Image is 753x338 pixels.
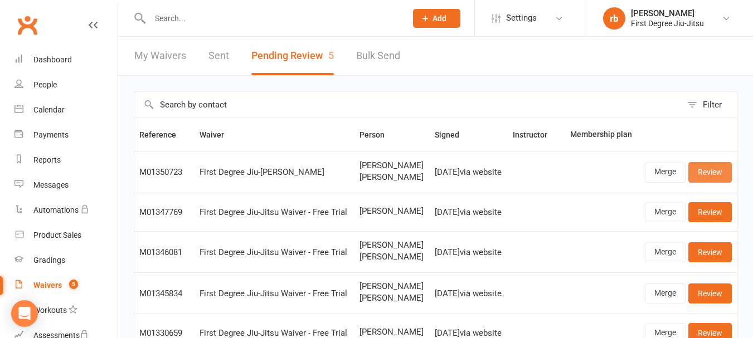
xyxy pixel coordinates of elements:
div: Filter [703,98,722,111]
div: First Degree Jiu-Jitsu Waiver - Free Trial [200,248,349,257]
span: [PERSON_NAME] [360,282,425,291]
a: Gradings [14,248,118,273]
div: People [33,80,57,89]
div: Gradings [33,256,65,264]
a: Review [688,162,732,182]
a: Merge [645,162,686,182]
div: [PERSON_NAME] [631,8,704,18]
button: Person [360,128,397,141]
a: Waivers 5 [14,273,118,298]
div: Reports [33,155,61,164]
a: Review [688,283,732,303]
div: Calendar [33,105,65,114]
div: [DATE] via website [435,329,503,338]
div: [DATE] via website [435,248,503,257]
a: Calendar [14,97,118,123]
span: Signed [435,130,472,139]
div: Dashboard [33,55,72,64]
div: Workouts [33,306,67,315]
a: Reports [14,148,118,173]
span: Reference [139,130,188,139]
span: [PERSON_NAME] [360,241,425,250]
a: Product Sales [14,223,118,248]
a: People [14,72,118,97]
input: Search by contact [134,92,682,117]
div: Product Sales [33,231,81,239]
a: Automations [14,198,118,223]
a: My Waivers [134,37,186,75]
div: First Degree Jiu-[PERSON_NAME] [200,168,349,177]
button: Waiver [200,128,236,141]
span: Instructor [513,130,560,139]
a: Messages [14,173,118,198]
button: Instructor [513,128,560,141]
span: 5 [328,50,334,61]
div: M01346081 [139,248,190,257]
span: [PERSON_NAME] [360,173,425,182]
a: Workouts [14,298,118,323]
div: M01345834 [139,289,190,298]
th: Membership plan [565,118,638,151]
a: Merge [645,242,686,262]
div: [DATE] via website [435,208,503,217]
a: Dashboard [14,47,118,72]
span: [PERSON_NAME] [360,252,425,262]
div: Messages [33,180,69,189]
span: [PERSON_NAME] [360,161,425,170]
div: First Degree Jiu-Jitsu Waiver - Free Trial [200,329,349,338]
button: Add [413,9,460,28]
button: Signed [435,128,472,141]
span: Waiver [200,130,236,139]
div: M01347769 [139,208,190,217]
div: Waivers [33,281,62,290]
div: rb [603,7,625,30]
button: Pending Review5 [251,37,334,75]
input: Search... [147,11,399,26]
a: Merge [645,202,686,222]
span: Settings [506,6,537,31]
a: Merge [645,283,686,303]
span: Person [360,130,397,139]
div: M01350723 [139,168,190,177]
div: [DATE] via website [435,289,503,298]
span: Add [433,14,446,23]
a: Bulk Send [356,37,400,75]
div: Open Intercom Messenger [11,300,38,327]
span: [PERSON_NAME] [360,293,425,303]
a: Sent [208,37,229,75]
button: Reference [139,128,188,141]
a: Review [688,202,732,222]
div: First Degree Jiu-Jitsu Waiver - Free Trial [200,289,349,298]
div: First Degree Jiu-Jitsu Waiver - Free Trial [200,208,349,217]
div: First Degree Jiu-Jitsu [631,18,704,28]
div: Automations [33,205,79,214]
span: 5 [69,280,78,289]
button: Filter [682,92,737,117]
a: Review [688,242,732,262]
a: Payments [14,123,118,148]
span: [PERSON_NAME] [360,207,425,216]
span: [PERSON_NAME] [360,327,425,337]
a: Clubworx [13,11,41,39]
div: [DATE] via website [435,168,503,177]
div: M01330659 [139,329,190,338]
div: Payments [33,130,69,139]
